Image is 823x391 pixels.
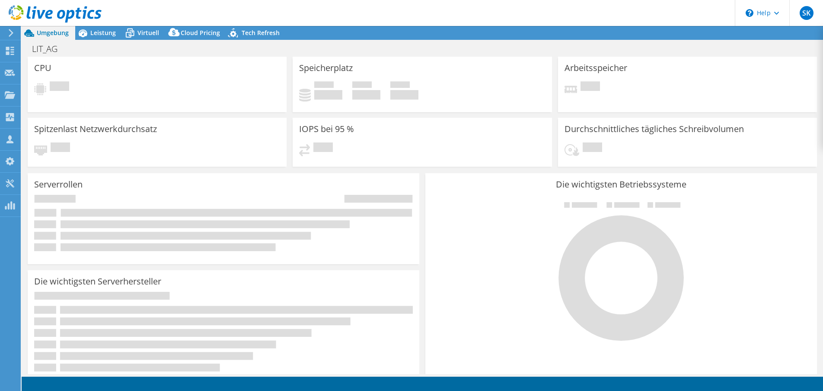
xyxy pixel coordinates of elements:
[51,142,70,154] span: Ausstehend
[242,29,280,37] span: Tech Refresh
[432,180,810,189] h3: Die wichtigsten Betriebssysteme
[34,63,51,73] h3: CPU
[581,81,600,93] span: Ausstehend
[352,81,372,90] span: Verfügbar
[314,81,334,90] span: Belegt
[583,142,602,154] span: Ausstehend
[90,29,116,37] span: Leistung
[34,124,157,134] h3: Spitzenlast Netzwerkdurchsatz
[352,90,380,100] h4: 0 GiB
[390,90,418,100] h4: 0 GiB
[565,124,744,134] h3: Durchschnittliches tägliches Schreibvolumen
[390,81,410,90] span: Insgesamt
[34,277,161,286] h3: Die wichtigsten Serverhersteller
[37,29,69,37] span: Umgebung
[28,44,71,54] h1: LIT_AG
[137,29,159,37] span: Virtuell
[34,180,83,189] h3: Serverrollen
[181,29,220,37] span: Cloud Pricing
[314,90,342,100] h4: 0 GiB
[313,142,333,154] span: Ausstehend
[565,63,627,73] h3: Arbeitsspeicher
[299,63,353,73] h3: Speicherplatz
[746,9,753,17] svg: \n
[800,6,813,20] span: SK
[299,124,354,134] h3: IOPS bei 95 %
[50,81,69,93] span: Ausstehend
